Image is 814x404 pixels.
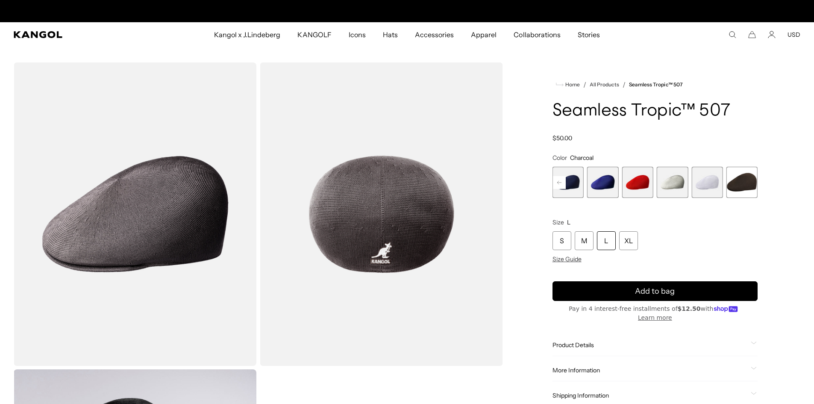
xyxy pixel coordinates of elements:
[657,167,688,198] label: Moonstruck
[505,22,569,47] a: Collaborations
[462,22,505,47] a: Apparel
[570,154,594,162] span: Charcoal
[552,167,584,198] label: Navy
[597,231,616,250] div: L
[552,167,584,198] div: 7 of 12
[729,31,736,38] summary: Search here
[619,231,638,250] div: XL
[214,22,281,47] span: Kangol x J.Lindeberg
[578,22,600,47] span: Stories
[552,366,747,374] span: More Information
[567,218,570,226] span: L
[471,22,497,47] span: Apparel
[580,80,586,90] li: /
[552,134,572,142] span: $50.00
[552,341,747,349] span: Product Details
[340,22,374,47] a: Icons
[657,167,688,198] div: 10 of 12
[349,22,366,47] span: Icons
[552,281,758,301] button: Add to bag
[691,167,723,198] label: White
[622,167,653,198] label: Scarlet
[587,167,618,198] label: Starry Blue
[260,62,503,366] img: color-charcoal
[552,154,567,162] span: Color
[374,22,406,47] a: Hats
[768,31,776,38] a: Account
[575,231,594,250] div: M
[383,22,398,47] span: Hats
[590,82,619,88] a: All Products
[552,102,758,121] h1: Seamless Tropic™ 507
[622,167,653,198] div: 9 of 12
[289,22,340,47] a: KANGOLF
[206,22,289,47] a: Kangol x J.Lindeberg
[552,80,758,90] nav: breadcrumbs
[726,167,758,198] div: 12 of 12
[587,167,618,198] div: 8 of 12
[569,22,608,47] a: Stories
[552,231,571,250] div: S
[748,31,756,38] button: Cart
[514,22,560,47] span: Collaborations
[319,4,495,18] slideshow-component: Announcement bar
[788,31,800,38] button: USD
[319,4,495,18] div: 2 of 2
[406,22,462,47] a: Accessories
[619,80,626,90] li: /
[552,255,582,263] span: Size Guide
[14,62,256,366] img: color-charcoal
[726,167,758,198] label: Brown
[297,22,331,47] span: KANGOLF
[564,82,580,88] span: Home
[629,82,683,88] a: Seamless Tropic™ 507
[552,392,747,399] span: Shipping Information
[319,4,495,18] div: Announcement
[556,81,580,88] a: Home
[14,31,141,38] a: Kangol
[552,218,564,226] span: Size
[691,167,723,198] div: 11 of 12
[635,286,675,297] span: Add to bag
[415,22,454,47] span: Accessories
